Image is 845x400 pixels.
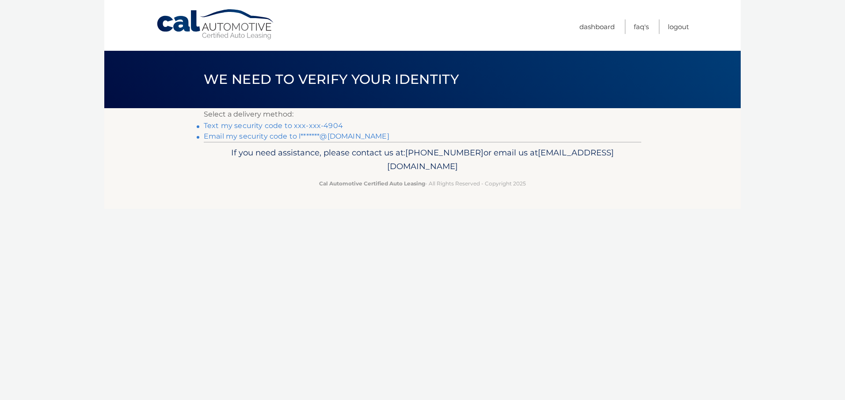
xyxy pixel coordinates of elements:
p: If you need assistance, please contact us at: or email us at [209,146,636,174]
a: Cal Automotive [156,9,275,40]
span: [PHONE_NUMBER] [405,147,483,158]
strong: Cal Automotive Certified Auto Leasing [319,180,425,187]
a: Email my security code to l*******@[DOMAIN_NAME] [204,132,389,140]
a: Text my security code to xxx-xxx-4904 [204,121,343,130]
p: - All Rights Reserved - Copyright 2025 [209,179,636,188]
p: Select a delivery method: [204,108,641,121]
span: We need to verify your identity [204,71,459,87]
a: Logout [668,19,689,34]
a: FAQ's [634,19,649,34]
a: Dashboard [579,19,615,34]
